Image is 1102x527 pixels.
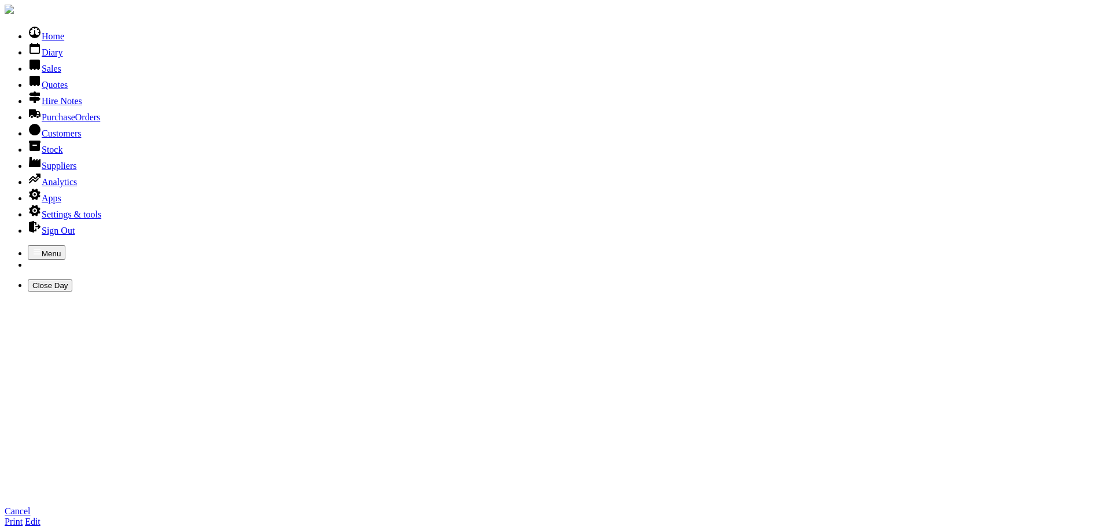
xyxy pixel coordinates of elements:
img: companylogo.jpg [5,5,14,14]
a: Cancel [5,506,30,516]
a: Hire Notes [28,96,82,106]
a: Sales [28,64,61,73]
li: Suppliers [28,155,1097,171]
a: Print [5,517,23,526]
button: Menu [28,245,65,260]
a: Apps [28,193,61,203]
li: Hire Notes [28,90,1097,106]
a: Sign Out [28,226,75,235]
li: Sales [28,58,1097,74]
a: Analytics [28,177,77,187]
a: Home [28,31,64,41]
a: Edit [25,517,40,526]
a: Suppliers [28,161,76,171]
button: Close Day [28,279,72,292]
li: Stock [28,139,1097,155]
a: Quotes [28,80,68,90]
a: Diary [28,47,62,57]
a: Stock [28,145,62,154]
a: Customers [28,128,81,138]
a: Settings & tools [28,209,101,219]
a: PurchaseOrders [28,112,100,122]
